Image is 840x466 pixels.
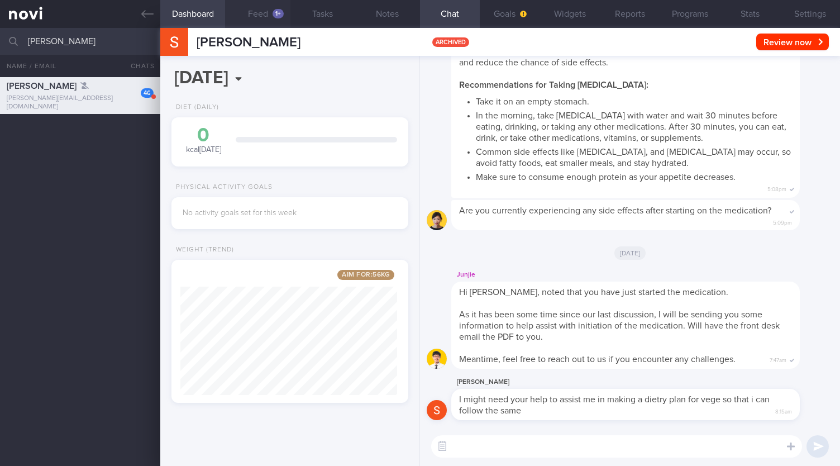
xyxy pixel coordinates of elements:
span: Aim for: 56 kg [337,270,394,280]
span: 8:15am [775,405,792,416]
li: In the morning, take [MEDICAL_DATA] with water and wait 30 minutes before eating, drinking, or ta... [476,107,792,144]
div: Weight (Trend) [171,246,234,254]
div: 0 [183,126,225,145]
div: Diet (Daily) [171,103,219,112]
span: 7:47am [770,354,786,364]
li: Make sure to consume enough protein as your appetite decreases. [476,169,792,183]
span: [DATE] [614,246,646,260]
li: Common side effects like [MEDICAL_DATA], and [MEDICAL_DATA] may occur, so avoid fatty foods, eat ... [476,144,792,169]
div: [PERSON_NAME][EMAIL_ADDRESS][DOMAIN_NAME] [7,94,154,111]
span: Hi [PERSON_NAME], noted that you have just started the medication. [459,288,728,297]
div: 46 [141,88,154,98]
div: [PERSON_NAME] [451,375,833,389]
strong: Recommendations for Taking [MEDICAL_DATA]: [459,80,648,89]
button: Chats [116,55,160,77]
div: No activity goals set for this week [183,208,397,218]
span: I might need your help to assist me in making a dietry plan for vege so that i can follow the same [459,395,770,415]
li: Take it on an empty stomach. [476,93,792,107]
span: As it has been some time since our last discussion, I will be sending you some information to hel... [459,310,780,341]
div: 1+ [273,9,284,18]
span: Are you currently experiencing any side effects after starting on the medication? [459,206,771,215]
span: 5:09pm [773,216,792,227]
button: Review now [756,34,829,50]
div: Junjie [451,268,833,282]
span: [PERSON_NAME] [197,36,300,49]
div: Physical Activity Goals [171,183,273,192]
div: kcal [DATE] [183,126,225,155]
span: I want to highlight a few key points to help ensure the medication works effectively and reduce t... [459,47,783,67]
span: archived [432,37,469,47]
span: Meantime, feel free to reach out to us if you encounter any challenges. [459,355,736,364]
span: 5:08pm [767,183,786,193]
span: [PERSON_NAME] [7,82,77,91]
